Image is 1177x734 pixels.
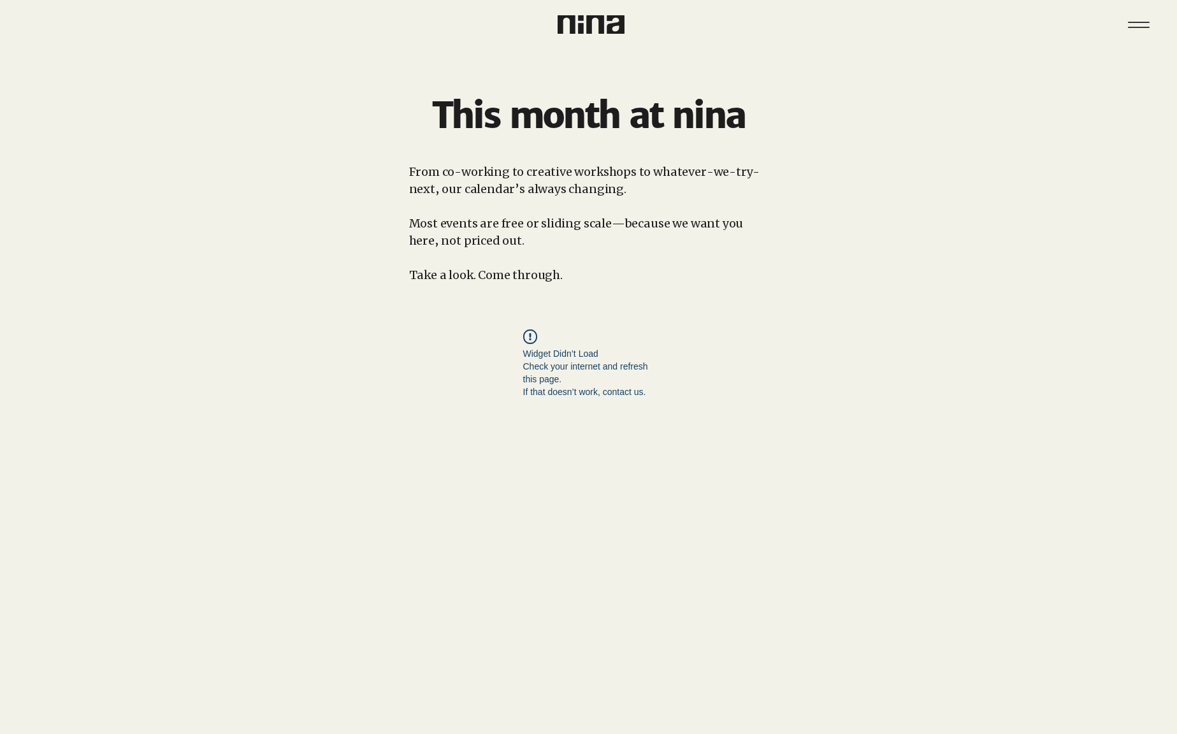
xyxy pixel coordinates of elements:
nav: Site [1119,5,1158,44]
span: Most events are free or sliding scale—because we want you here, not priced out. [409,216,744,248]
span: This month at nina [432,93,744,138]
span: From co-working to creative workshops to whatever-we-try-next, our calendar’s always changing. [409,164,760,196]
span: Take a look. Come through. [409,268,563,282]
img: Nina Logo CMYK_Charcoal.png [558,15,625,34]
button: Menu [1119,5,1158,44]
div: Widget Didn’t Load [523,347,654,360]
div: If that doesn’t work, contact us. [523,385,654,398]
div: Check your internet and refresh this page. [523,360,654,385]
